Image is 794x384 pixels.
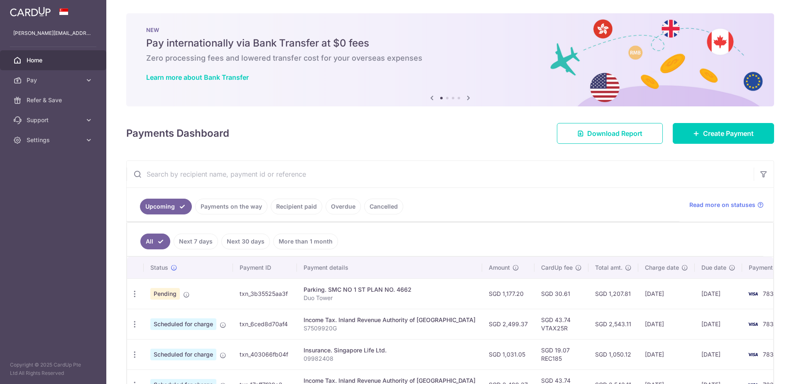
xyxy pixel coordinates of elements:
h6: Zero processing fees and lowered transfer cost for your overseas expenses [146,53,754,63]
input: Search by recipient name, payment id or reference [127,161,754,187]
td: SGD 1,207.81 [588,278,638,309]
span: Home [27,56,81,64]
td: txn_3b35525aa3f [233,278,297,309]
div: Insurance. Singapore Life Ltd. [304,346,475,354]
p: [PERSON_NAME][EMAIL_ADDRESS][DOMAIN_NAME] [13,29,93,37]
span: Total amt. [595,263,622,272]
span: Due date [701,263,726,272]
td: [DATE] [638,278,695,309]
p: S7509920G [304,324,475,332]
span: 7834 [763,320,777,327]
img: CardUp [10,7,51,17]
a: Overdue [326,199,361,214]
td: SGD 30.61 [534,278,588,309]
h5: Pay internationally via Bank Transfer at $0 fees [146,37,754,50]
img: Bank Card [745,350,761,359]
span: 7834 [763,351,777,358]
td: SGD 19.07 REC185 [534,339,588,369]
td: [DATE] [638,339,695,369]
div: Income Tax. Inland Revenue Authority of [GEOGRAPHIC_DATA] [304,316,475,324]
span: Read more on statuses [689,201,755,209]
a: Recipient paid [271,199,322,214]
td: SGD 1,031.05 [482,339,534,369]
span: Amount [489,263,510,272]
td: txn_6ced8d70af4 [233,309,297,339]
th: Payment details [297,257,482,278]
span: Create Payment [703,128,754,138]
img: Bank transfer banner [126,13,774,106]
span: Settings [27,136,81,144]
span: Status [150,263,168,272]
p: NEW [146,27,754,33]
a: Read more on statuses [689,201,764,209]
td: SGD 43.74 VTAX25R [534,309,588,339]
td: SGD 1,050.12 [588,339,638,369]
td: txn_403066fb04f [233,339,297,369]
span: Pay [27,76,81,84]
td: [DATE] [695,339,742,369]
a: More than 1 month [273,234,338,249]
img: Bank Card [745,319,761,329]
td: [DATE] [695,309,742,339]
span: Scheduled for charge [150,349,216,360]
a: Create Payment [673,123,774,144]
span: CardUp fee [541,263,573,272]
a: Upcoming [140,199,192,214]
a: Payments on the way [195,199,267,214]
td: SGD 2,543.11 [588,309,638,339]
a: Next 30 days [221,234,270,249]
a: All [140,234,170,249]
a: Download Report [557,123,663,144]
a: Learn more about Bank Transfer [146,73,249,81]
td: [DATE] [695,278,742,309]
a: Next 7 days [174,234,218,249]
span: Pending [150,288,180,300]
span: Scheduled for charge [150,318,216,330]
td: SGD 2,499.37 [482,309,534,339]
h4: Payments Dashboard [126,126,229,141]
span: Charge date [645,263,679,272]
p: 09982408 [304,354,475,363]
a: Cancelled [364,199,403,214]
span: Refer & Save [27,96,81,104]
span: Support [27,116,81,124]
span: 7834 [763,290,777,297]
td: [DATE] [638,309,695,339]
span: Download Report [587,128,642,138]
div: Parking. SMC NO 1 ST PLAN NO. 4662 [304,286,475,294]
img: Bank Card [745,289,761,299]
th: Payment ID [233,257,297,278]
p: Duo Tower [304,294,475,302]
td: SGD 1,177.20 [482,278,534,309]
